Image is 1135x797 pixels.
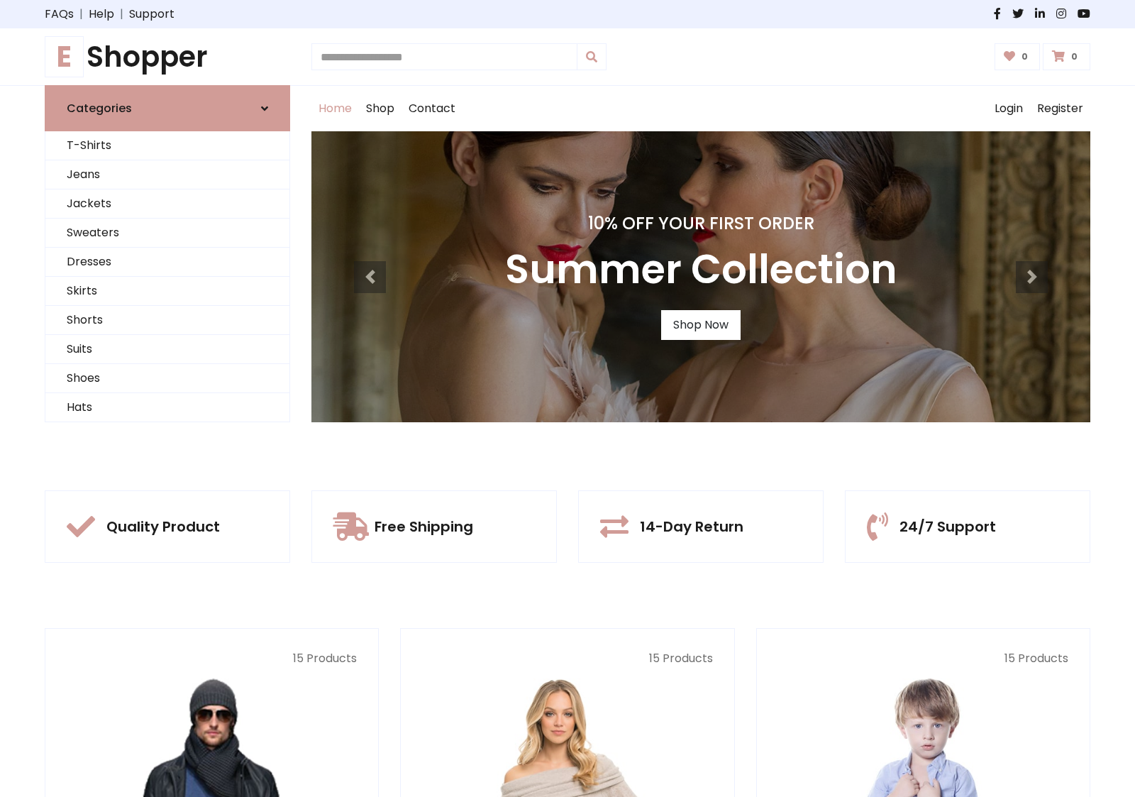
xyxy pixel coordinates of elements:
a: Shorts [45,306,289,335]
span: 0 [1018,50,1031,63]
a: 0 [1043,43,1090,70]
a: EShopper [45,40,290,74]
h4: 10% Off Your First Order [505,214,897,234]
span: 0 [1068,50,1081,63]
a: T-Shirts [45,131,289,160]
p: 15 Products [778,650,1068,667]
a: Home [311,86,359,131]
span: | [114,6,129,23]
a: Suits [45,335,289,364]
a: Login [987,86,1030,131]
a: Support [129,6,175,23]
a: Dresses [45,248,289,277]
a: Help [89,6,114,23]
span: E [45,36,84,77]
a: Shoes [45,364,289,393]
h3: Summer Collection [505,246,897,293]
h5: 14-Day Return [640,518,743,535]
a: Hats [45,393,289,422]
h5: 24/7 Support [899,518,996,535]
a: Jackets [45,189,289,219]
h1: Shopper [45,40,290,74]
a: Jeans [45,160,289,189]
a: Contact [402,86,463,131]
a: FAQs [45,6,74,23]
a: Register [1030,86,1090,131]
h6: Categories [67,101,132,115]
h5: Quality Product [106,518,220,535]
a: Sweaters [45,219,289,248]
h5: Free Shipping [375,518,473,535]
p: 15 Products [422,650,712,667]
a: Shop [359,86,402,131]
p: 15 Products [67,650,357,667]
span: | [74,6,89,23]
a: Skirts [45,277,289,306]
a: Shop Now [661,310,741,340]
a: Categories [45,85,290,131]
a: 0 [995,43,1041,70]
